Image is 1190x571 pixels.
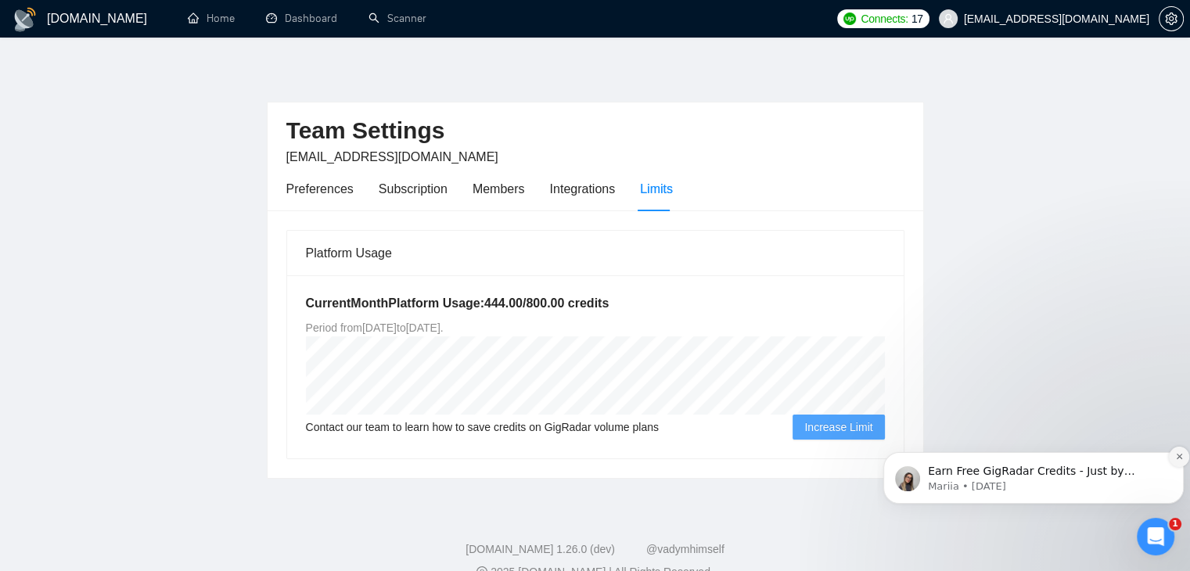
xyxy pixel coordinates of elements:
[861,10,908,27] span: Connects:
[550,179,616,199] div: Integrations
[13,7,38,32] img: logo
[379,179,448,199] div: Subscription
[804,418,872,436] span: Increase Limit
[306,231,885,275] div: Platform Usage
[1159,6,1184,31] button: setting
[877,419,1190,529] iframe: Intercom notifications message
[286,150,498,163] span: [EMAIL_ADDRESS][DOMAIN_NAME]
[1159,13,1183,25] span: setting
[843,13,856,25] img: upwork-logo.png
[943,13,954,24] span: user
[640,179,673,199] div: Limits
[369,12,426,25] a: searchScanner
[466,543,615,555] a: [DOMAIN_NAME] 1.26.0 (dev)
[306,294,885,313] h5: Current Month Platform Usage: 444.00 / 800.00 credits
[286,179,354,199] div: Preferences
[266,12,337,25] a: dashboardDashboard
[911,10,923,27] span: 17
[306,321,444,334] span: Period from [DATE] to [DATE] .
[1159,13,1184,25] a: setting
[286,115,904,147] h2: Team Settings
[188,12,235,25] a: homeHome
[306,418,659,436] span: Contact our team to learn how to save credits on GigRadar volume plans
[473,179,525,199] div: Members
[1137,518,1174,555] iframe: Intercom live chat
[1169,518,1181,530] span: 1
[793,415,884,440] button: Increase Limit
[646,543,724,555] a: @vadymhimself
